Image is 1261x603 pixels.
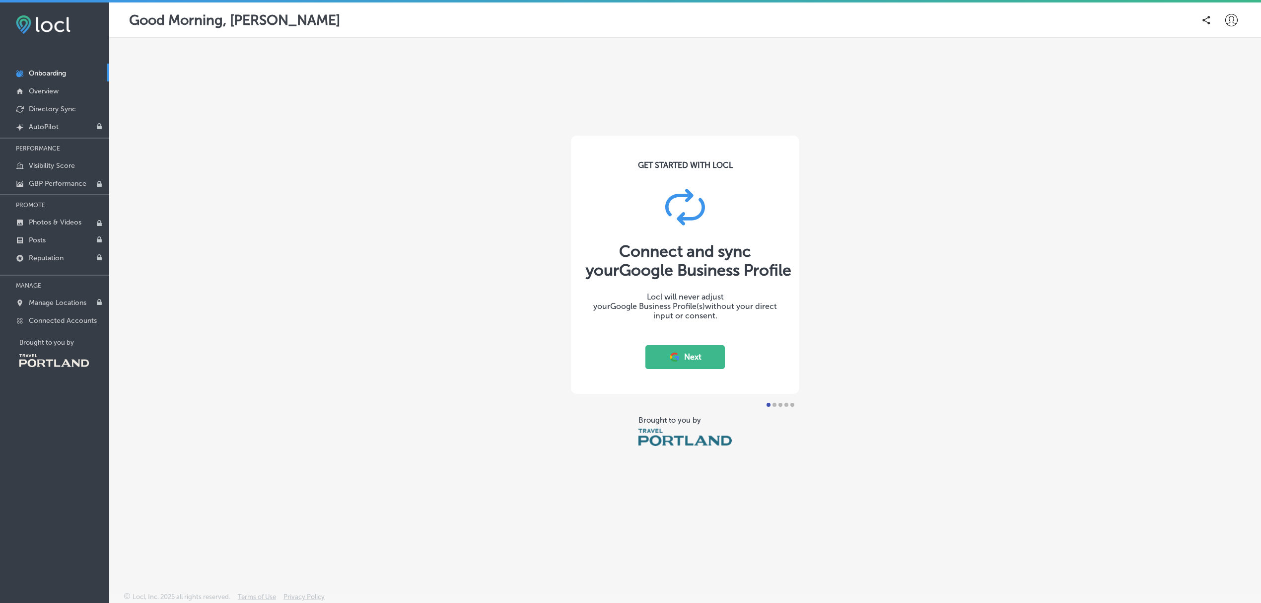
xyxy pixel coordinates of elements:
[29,105,76,113] p: Directory Sync
[29,69,66,77] p: Onboarding
[29,123,59,131] p: AutoPilot
[16,15,70,34] img: fda3e92497d09a02dc62c9cd864e3231.png
[29,316,97,325] p: Connected Accounts
[586,292,784,320] div: Locl will never adjust your without your direct input or consent.
[29,161,75,170] p: Visibility Score
[29,218,81,226] p: Photos & Videos
[638,429,732,446] img: Travel Portland
[638,160,733,170] div: GET STARTED WITH LOCL
[586,242,784,280] div: Connect and sync your
[29,254,64,262] p: Reputation
[19,354,89,367] img: Travel Portland
[29,87,59,95] p: Overview
[645,345,725,369] button: Next
[29,236,46,244] p: Posts
[29,299,86,307] p: Manage Locations
[638,416,732,425] div: Brought to you by
[619,261,791,280] span: Google Business Profile
[610,301,705,311] span: Google Business Profile(s)
[19,339,109,346] p: Brought to you by
[29,179,86,188] p: GBP Performance
[133,593,230,601] p: Locl, Inc. 2025 all rights reserved.
[129,12,340,28] p: Good Morning, [PERSON_NAME]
